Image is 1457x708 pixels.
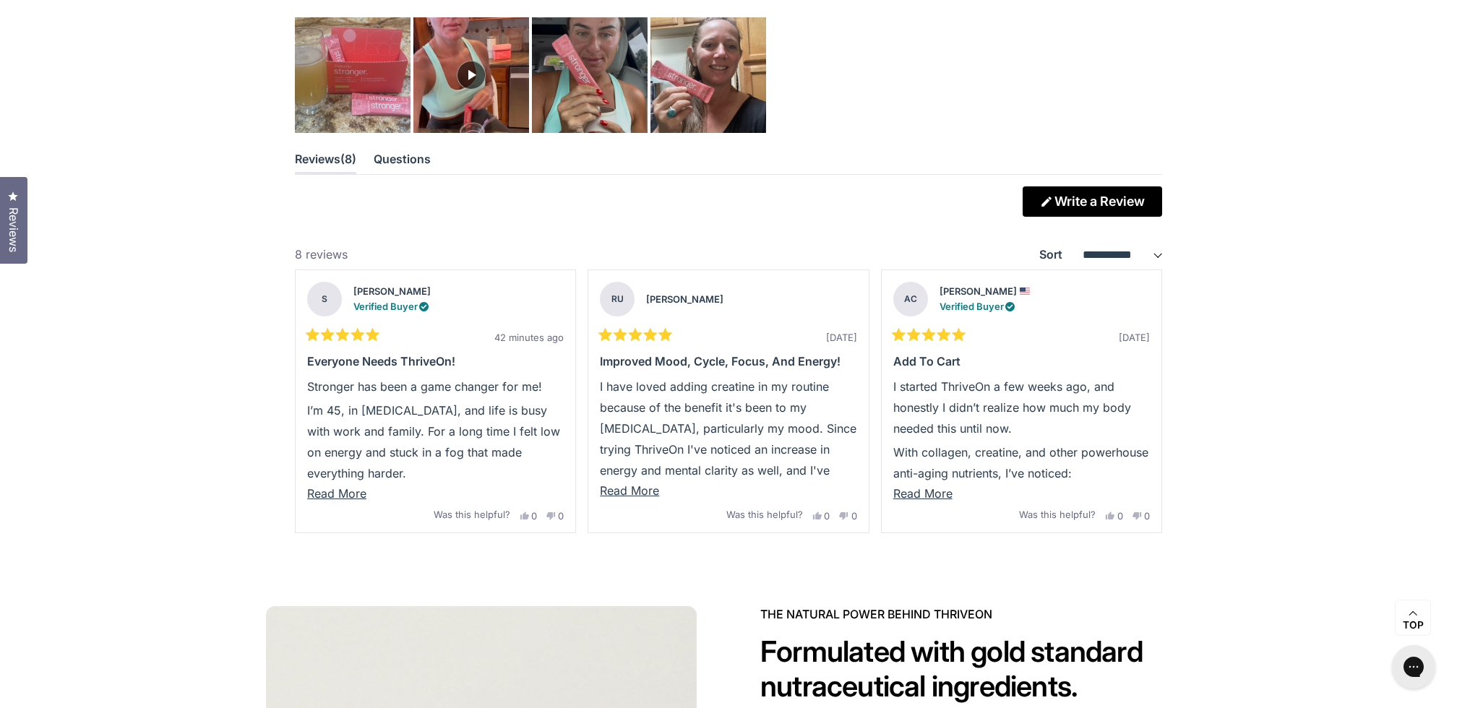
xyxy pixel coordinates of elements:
p: With collagen, creatine, and other powerhouse anti-aging nutrients, I’ve noticed: [893,442,1150,484]
div: Rated 5.0 out of 5 stars Based on 8 reviews [295,3,1162,548]
strong: RU [600,282,635,316]
button: Read More [600,480,856,501]
p: I started ThriveOn a few weeks ago, and honestly I didn’t realize how much my body needed this un... [893,376,1150,439]
img: A woman with blonde hair and red nail polish holding a pink packet while sitting in what appears ... [532,17,648,133]
button: 0 [839,511,856,521]
strong: AC [893,282,928,316]
button: Reviews [295,150,356,174]
button: 0 [1105,511,1122,521]
span: 8 [340,150,356,169]
span: Was this helpful? [726,509,803,521]
button: Next [1127,269,1162,532]
button: 0 [812,511,830,521]
li: Slide 2 [582,269,874,532]
p: I have loved adding creatine in my routine because of the benefit it's been to my [MEDICAL_DATA],... [600,376,856,522]
div: Everyone needs ThriveOn! [307,353,564,371]
span: Was this helpful? [1019,509,1096,521]
label: Sort [1039,247,1062,262]
a: Write a Review [1023,186,1162,217]
button: Read More [893,483,1150,504]
img: Customer-uploaded video, show more details [413,17,529,133]
strong: S [307,282,342,316]
div: from United States [1020,288,1030,295]
button: Read More [307,483,564,504]
span: Read More [307,486,366,501]
div: Add to cart [893,353,1150,371]
span: Top [1403,619,1424,632]
span: [DATE] [826,332,857,343]
div: Review Carousel [295,269,1162,532]
iframe: Gorgias live chat messenger [1385,640,1443,694]
p: I’m 45, in [MEDICAL_DATA], and life is busy with work and family. For a long time I felt low on e... [307,400,564,483]
div: 8 reviews [295,246,348,264]
div: Verified Buyer [353,299,431,314]
p: Stronger has been a game changer for me! [307,376,564,397]
img: A woman in a kitchen holding up a pink product package while smiling at the camera [650,17,766,133]
strong: [PERSON_NAME] [353,285,431,297]
span: 42 minutes ago [494,332,564,343]
span: Reviews [4,207,22,252]
h2: Formulated with gold standard nutraceutical ingredients. [760,634,1191,704]
strong: [PERSON_NAME] [646,293,723,305]
img: A glass of orange liquid next to a red box and packets of ThriveOn stronger supplement powder on ... [295,17,411,133]
strong: [PERSON_NAME] [940,285,1017,297]
span: [DATE] [1119,332,1150,343]
div: Verified Buyer [940,299,1030,314]
li: Slide 1 [289,269,582,532]
span: The NATURAL POWER BEHIND THRIVEON [760,605,1191,623]
li: Slide 3 [875,269,1168,532]
button: Questions [374,150,431,174]
div: Improved Mood, Cycle, Focus, and Energy! [600,353,856,371]
div: Carousel of customer-uploaded media. Press left and right arrows to navigate. Press enter or spac... [295,17,769,133]
button: 0 [520,511,537,521]
span: Read More [893,486,953,501]
span: Read More [600,483,659,498]
img: Flag of United States [1020,288,1030,295]
button: 0 [546,511,564,521]
span: Was this helpful? [434,509,510,521]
